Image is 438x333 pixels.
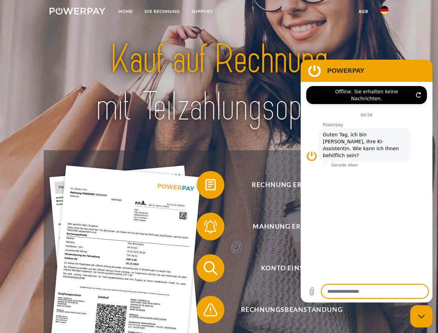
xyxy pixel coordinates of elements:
[197,213,377,240] button: Mahnung erhalten?
[197,296,377,324] button: Rechnungsbeanstandung
[186,5,219,18] a: SUPPORT
[202,218,219,235] img: qb_bell.svg
[380,6,388,14] img: de
[410,305,432,327] iframe: Schaltfläche zum Öffnen des Messaging-Fensters; Konversation läuft
[207,171,377,199] span: Rechnung erhalten?
[353,5,374,18] a: agb
[197,171,377,199] button: Rechnung erhalten?
[139,5,186,18] a: DIE RECHNUNG
[301,60,432,302] iframe: Messaging-Fenster
[202,176,219,194] img: qb_bill.svg
[113,5,139,18] a: Home
[202,301,219,318] img: qb_warning.svg
[207,254,377,282] span: Konto einsehen
[197,254,377,282] button: Konto einsehen
[50,8,105,15] img: logo-powerpay-white.svg
[66,33,372,133] img: title-powerpay_de.svg
[207,213,377,240] span: Mahnung erhalten?
[207,296,377,324] span: Rechnungsbeanstandung
[202,259,219,277] img: qb_search.svg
